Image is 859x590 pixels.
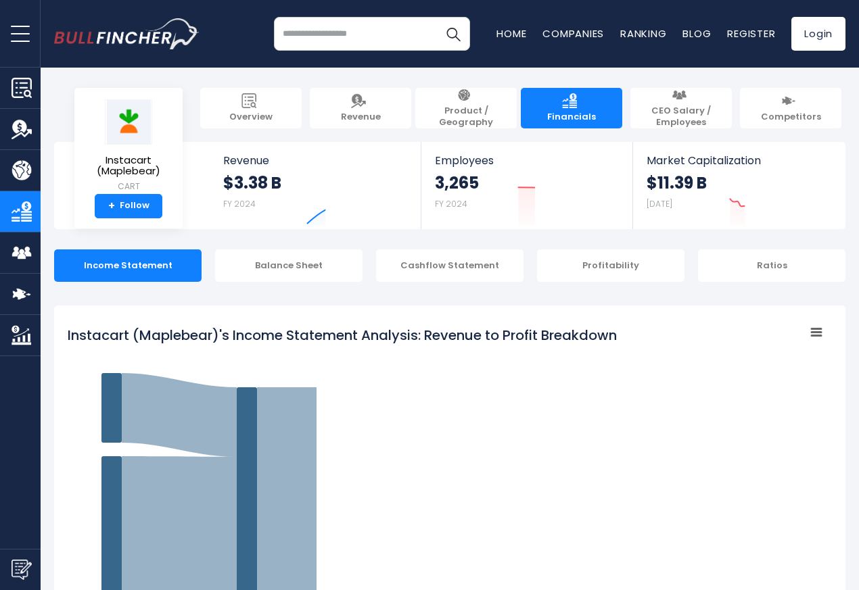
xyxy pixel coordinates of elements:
div: Profitability [537,249,684,282]
span: Revenue [341,112,381,123]
strong: $3.38 B [223,172,281,193]
span: Financials [547,112,596,123]
strong: + [108,200,115,212]
div: Income Statement [54,249,202,282]
a: +Follow [95,194,162,218]
div: Cashflow Statement [376,249,524,282]
a: Employees 3,265 FY 2024 [421,142,632,229]
a: Market Capitalization $11.39 B [DATE] [633,142,844,229]
span: Competitors [761,112,821,123]
span: Employees [435,154,618,167]
a: Revenue $3.38 B FY 2024 [210,142,421,229]
a: Ranking [620,26,666,41]
small: CART [85,180,172,193]
a: Go to homepage [54,18,200,49]
strong: $11.39 B [647,172,707,193]
a: Overview [200,88,302,128]
a: Blog [682,26,711,41]
a: Revenue [310,88,411,128]
a: Home [496,26,526,41]
a: Login [791,17,845,51]
a: Product / Geography [415,88,517,128]
span: CEO Salary / Employees [637,105,725,128]
img: bullfincher logo [54,18,200,49]
span: Instacart (Maplebear) [85,155,172,177]
button: Search [436,17,470,51]
a: Financials [521,88,622,128]
span: Market Capitalization [647,154,831,167]
a: Register [727,26,775,41]
strong: 3,265 [435,172,479,193]
small: FY 2024 [223,198,256,210]
div: Ratios [698,249,845,282]
a: Instacart (Maplebear) CART [85,99,172,194]
a: Competitors [740,88,841,128]
a: Companies [542,26,604,41]
span: Revenue [223,154,408,167]
span: Overview [229,112,273,123]
a: CEO Salary / Employees [630,88,732,128]
tspan: Instacart (Maplebear)'s Income Statement Analysis: Revenue to Profit Breakdown [68,326,617,345]
span: Product / Geography [422,105,510,128]
small: FY 2024 [435,198,467,210]
div: Balance Sheet [215,249,363,282]
small: [DATE] [647,198,672,210]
